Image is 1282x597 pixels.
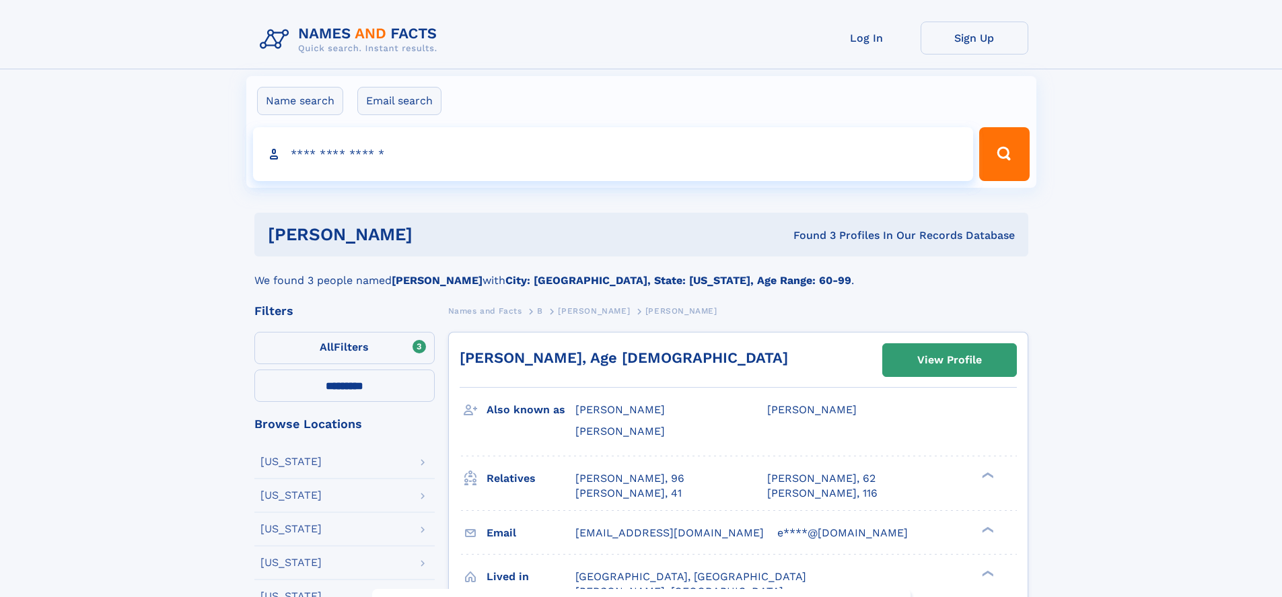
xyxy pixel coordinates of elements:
b: City: [GEOGRAPHIC_DATA], State: [US_STATE], Age Range: 60-99 [505,274,851,287]
div: ❯ [978,470,995,479]
label: Filters [254,332,435,364]
a: [PERSON_NAME], 96 [575,471,684,486]
a: [PERSON_NAME], 116 [767,486,878,501]
a: [PERSON_NAME], 62 [767,471,876,486]
span: [PERSON_NAME] [767,403,857,416]
div: [US_STATE] [260,557,322,568]
div: [US_STATE] [260,490,322,501]
div: [US_STATE] [260,524,322,534]
h3: Lived in [487,565,575,588]
span: [PERSON_NAME] [558,306,630,316]
a: [PERSON_NAME], Age [DEMOGRAPHIC_DATA] [460,349,788,366]
a: B [537,302,543,319]
h3: Email [487,522,575,545]
h3: Also known as [487,398,575,421]
img: Logo Names and Facts [254,22,448,58]
a: Names and Facts [448,302,522,319]
div: Found 3 Profiles In Our Records Database [603,228,1015,243]
a: [PERSON_NAME] [558,302,630,319]
a: Sign Up [921,22,1028,55]
input: search input [253,127,974,181]
div: [US_STATE] [260,456,322,467]
span: All [320,341,334,353]
div: We found 3 people named with . [254,256,1028,289]
label: Name search [257,87,343,115]
span: [PERSON_NAME] [575,425,665,437]
span: [GEOGRAPHIC_DATA], [GEOGRAPHIC_DATA] [575,570,806,583]
h3: Relatives [487,467,575,490]
div: View Profile [917,345,982,376]
span: [PERSON_NAME] [645,306,717,316]
button: Search Button [979,127,1029,181]
b: [PERSON_NAME] [392,274,483,287]
div: ❯ [978,569,995,577]
a: View Profile [883,344,1016,376]
a: [PERSON_NAME], 41 [575,486,682,501]
span: [PERSON_NAME] [575,403,665,416]
a: Log In [813,22,921,55]
span: [EMAIL_ADDRESS][DOMAIN_NAME] [575,526,764,539]
h1: [PERSON_NAME] [268,226,603,243]
div: Browse Locations [254,418,435,430]
div: Filters [254,305,435,317]
span: B [537,306,543,316]
label: Email search [357,87,441,115]
div: ❯ [978,525,995,534]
